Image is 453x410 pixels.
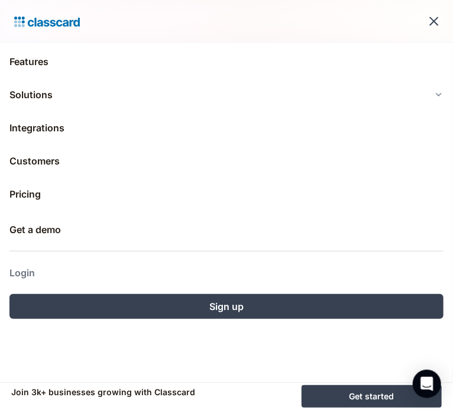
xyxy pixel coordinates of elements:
div: menu [420,7,444,35]
a: Features [9,47,444,76]
div: Sign up [209,299,244,314]
a: Get started [302,385,442,408]
div: Solutions [9,80,444,109]
a: Login [9,259,444,287]
a: Sign up [9,294,444,319]
a: Customers [9,147,444,175]
a: Pricing [9,180,444,208]
div: Solutions [9,88,53,102]
a: Get a demo [9,215,444,244]
a: Integrations [9,114,444,142]
a: home [9,13,80,30]
div: Open Intercom Messenger [413,370,441,398]
div: Join 3k+ businesses growing with Classcard [11,385,292,399]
